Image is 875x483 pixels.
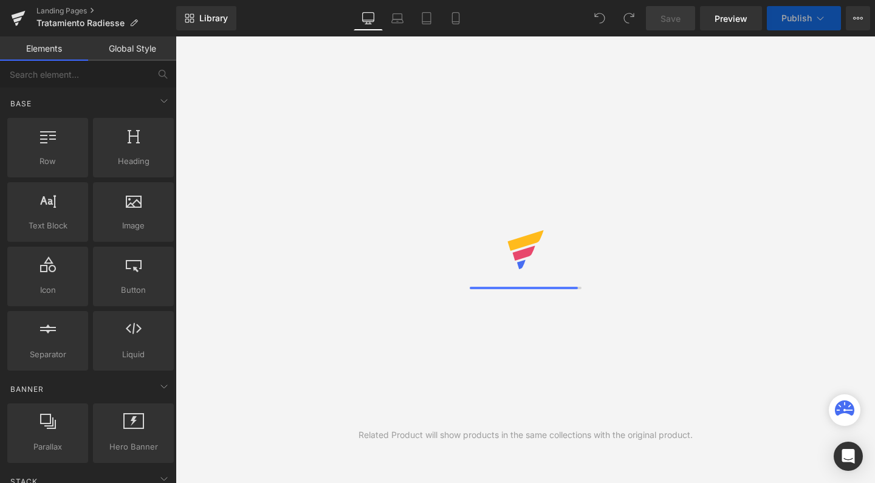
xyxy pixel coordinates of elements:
[11,155,84,168] span: Row
[11,284,84,296] span: Icon
[97,219,170,232] span: Image
[412,6,441,30] a: Tablet
[97,440,170,453] span: Hero Banner
[176,6,236,30] a: New Library
[700,6,762,30] a: Preview
[588,6,612,30] button: Undo
[834,442,863,471] div: Open Intercom Messenger
[9,383,45,395] span: Banner
[781,13,812,23] span: Publish
[846,6,870,30] button: More
[767,6,841,30] button: Publish
[36,6,176,16] a: Landing Pages
[11,440,84,453] span: Parallax
[715,12,747,25] span: Preview
[199,13,228,24] span: Library
[354,6,383,30] a: Desktop
[97,155,170,168] span: Heading
[97,284,170,296] span: Button
[359,428,693,442] div: Related Product will show products in the same collections with the original product.
[36,18,125,28] span: Tratamiento Radiesse
[97,348,170,361] span: Liquid
[11,219,84,232] span: Text Block
[11,348,84,361] span: Separator
[441,6,470,30] a: Mobile
[661,12,681,25] span: Save
[383,6,412,30] a: Laptop
[617,6,641,30] button: Redo
[88,36,176,61] a: Global Style
[9,98,33,109] span: Base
